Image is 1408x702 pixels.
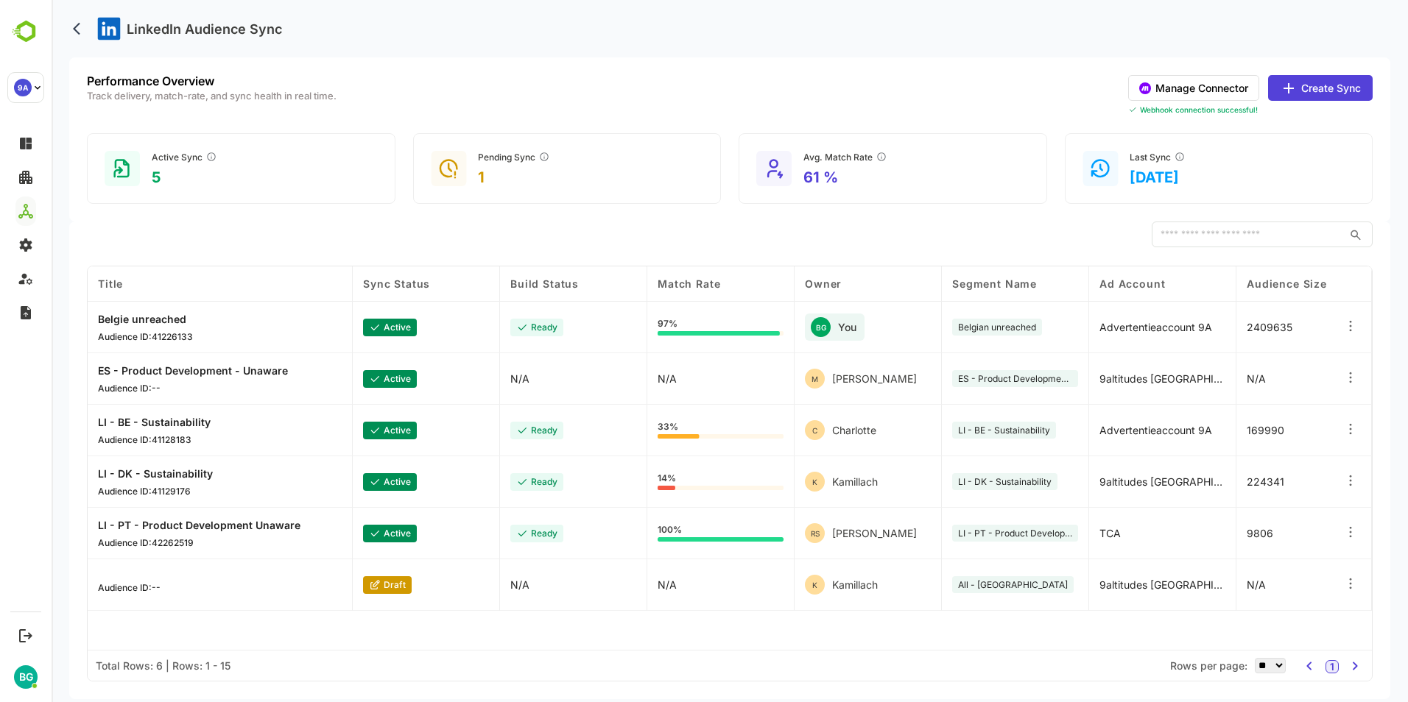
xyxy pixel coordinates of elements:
[1048,321,1161,333] span: Advertentieaccount 9A
[332,528,359,539] p: active
[426,151,499,163] div: Pending Sync
[46,364,236,377] p: ES - Product Development - Unaware
[100,151,166,163] div: Active Sync
[606,422,732,439] div: 33%
[753,277,790,290] span: Owner
[753,472,773,492] div: K
[332,425,359,436] p: active
[606,277,669,290] span: Match Rate
[154,151,166,163] button: Audiences in ‘Ready’ status and actively receiving ad delivery.
[901,277,985,290] span: Segment Name
[753,369,865,389] div: Martin
[1048,277,1113,290] span: Ad Account
[1078,169,1134,186] p: [DATE]
[100,169,166,186] p: 5
[907,425,999,436] span: LI - BE - Sustainability
[907,476,1000,487] span: LI - DK - Sustainability
[753,420,825,440] div: Charlotte
[332,373,359,384] p: active
[1122,151,1134,163] button: Time since the most recent batch update.
[753,472,826,492] div: Kamillach
[35,91,285,101] p: Track delivery, match-rate, and sync health in real time.
[46,434,159,445] p: Audience ID: 41128183
[753,575,826,595] div: Kamillach
[46,486,161,497] p: Audience ID: 41129176
[46,467,161,480] p: LI - DK - Sustainability
[753,313,813,341] div: You
[332,322,359,333] p: active
[46,277,71,290] span: Title
[35,75,285,87] p: Performance Overview
[1217,75,1321,101] button: Create Sync
[759,317,779,337] div: BG
[1077,105,1321,114] div: Webhook connection successful!
[907,373,1021,384] span: ES - Product Development - Unaware
[479,322,506,333] p: ready
[46,331,141,342] p: Audience ID: 41226133
[14,79,32,96] div: 9A
[15,625,35,645] button: Logout
[1195,321,1241,333] span: 2409635
[606,372,625,385] p: N/A
[824,151,836,163] button: Average percentage of contacts/companies LinkedIn successfully matched.
[1195,475,1233,488] span: 224341
[753,523,773,543] div: RS
[753,575,773,595] div: K
[332,579,354,590] p: draft
[1119,659,1196,672] span: Rows per page:
[606,578,625,591] p: N/A
[487,151,499,163] button: Audiences still in ‘Building’ or ‘Updating’ for more than 24 hours.
[1048,372,1174,385] span: 9altitudes Spain
[479,425,506,436] p: ready
[753,523,865,543] div: Rafael silva
[1048,527,1069,539] span: TCA
[1274,660,1287,673] button: 1
[46,313,141,325] p: Belgie unreached
[753,420,773,440] div: C
[18,18,40,40] button: back
[426,169,499,186] p: 1
[1195,372,1214,385] span: N/A
[14,665,38,689] div: BG
[1077,75,1208,101] button: Manage Connector
[332,476,359,487] p: active
[1195,578,1214,591] span: N/A
[606,474,732,490] div: 14%
[907,528,1021,539] span: LI - PT - Product Development Unaware
[7,18,45,46] img: BambooboxLogoMark.f1c84d78b4c51b1a7b5f700c9845e183.svg
[459,372,478,385] p: N/A
[46,582,109,593] p: Audience ID: --
[752,151,836,163] div: Avg. Match Rate
[1078,151,1134,163] div: Last Sync
[46,519,249,531] p: LI - PT - Product Development Unaware
[44,659,179,672] div: Total Rows: 6 | Rows: 1 - 15
[606,319,732,336] div: 97%
[459,578,478,591] p: N/A
[311,277,379,290] span: Sync Status
[753,369,773,389] div: M
[1195,527,1222,539] span: 9806
[46,537,249,548] p: Audience ID: 42262519
[75,21,230,37] p: LinkedIn Audience Sync
[1195,424,1233,436] span: 169990
[479,528,506,539] p: ready
[606,525,732,542] div: 100%
[907,322,985,333] span: Belgian unreached
[479,476,506,487] p: ready
[907,579,1016,590] span: All - Denmark
[1048,578,1174,591] span: 9altitudes Denmark (EUR)
[459,277,527,290] span: Build Status
[46,383,236,394] p: Audience ID: --
[1195,277,1275,290] span: Audience Size
[1048,475,1174,488] span: 9altitudes Denmark (EUR)
[1048,424,1161,436] span: Advertentieaccount 9A
[46,416,159,428] p: LI - BE - Sustainability
[752,169,836,186] p: 61 %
